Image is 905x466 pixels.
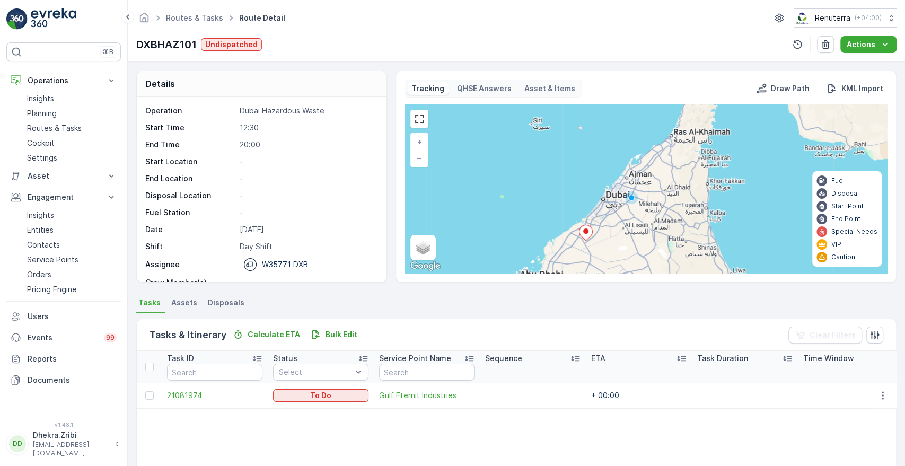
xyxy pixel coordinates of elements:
[847,39,875,50] p: Actions
[145,259,180,270] p: Assignee
[240,173,375,184] p: -
[262,259,308,270] p: W35771 DXB
[405,104,887,273] div: 0
[240,224,375,235] p: [DATE]
[6,370,121,391] a: Documents
[28,171,100,181] p: Asset
[697,353,748,364] p: Task Duration
[794,12,811,24] img: Screenshot_2024-07-26_at_13.33.01.png
[831,177,845,185] p: Fuel
[150,328,226,342] p: Tasks & Itinerary
[23,151,121,165] a: Settings
[240,139,375,150] p: 20:00
[831,202,864,210] p: Start Point
[6,187,121,208] button: Engagement
[23,106,121,121] a: Planning
[23,91,121,106] a: Insights
[248,329,300,340] p: Calculate ETA
[106,333,115,342] p: 99
[411,111,427,127] a: View Fullscreen
[840,36,897,53] button: Actions
[411,83,444,94] p: Tracking
[831,215,860,223] p: End Point
[205,39,258,50] p: Undispatched
[417,153,422,162] span: −
[27,123,82,134] p: Routes & Tasks
[145,190,235,201] p: Disposal Location
[417,137,422,146] span: +
[138,16,150,25] a: Homepage
[145,156,235,167] p: Start Location
[379,390,475,401] a: Gulf Eternit Industries
[6,421,121,428] span: v 1.48.1
[103,48,113,56] p: ⌘B
[408,259,443,273] a: Open this area in Google Maps (opens a new window)
[23,136,121,151] a: Cockpit
[803,353,854,364] p: Time Window
[229,328,304,341] button: Calculate ETA
[23,238,121,252] a: Contacts
[788,327,862,344] button: Clear Filters
[841,83,883,94] p: KML Import
[31,8,76,30] img: logo_light-DOdMpM7g.png
[28,332,98,343] p: Events
[306,328,362,341] button: Bulk Edit
[273,353,297,364] p: Status
[27,153,57,163] p: Settings
[379,364,475,381] input: Search
[27,210,54,221] p: Insights
[822,82,888,95] button: KML Import
[23,208,121,223] a: Insights
[591,353,605,364] p: ETA
[831,227,877,236] p: Special Needs
[240,156,375,167] p: -
[23,267,121,282] a: Orders
[145,391,154,400] div: Toggle Row Selected
[524,83,575,94] p: Asset & Items
[171,297,197,308] span: Assets
[145,173,235,184] p: End Location
[240,122,375,133] p: 12:30
[408,259,443,273] img: Google
[326,329,357,340] p: Bulk Edit
[28,375,117,385] p: Documents
[33,441,109,458] p: [EMAIL_ADDRESS][DOMAIN_NAME]
[6,70,121,91] button: Operations
[27,108,57,119] p: Planning
[240,190,375,201] p: -
[28,75,100,86] p: Operations
[379,353,451,364] p: Service Point Name
[240,105,375,116] p: Dubai Hazardous Waste
[411,236,435,259] a: Layers
[167,390,262,401] a: 21081974
[28,311,117,322] p: Users
[145,241,235,252] p: Shift
[310,390,331,401] p: To Do
[855,14,882,22] p: ( +04:00 )
[33,430,109,441] p: Dhekra.Zribi
[27,269,51,280] p: Orders
[237,13,287,23] span: Route Detail
[831,253,855,261] p: Caution
[810,330,856,340] p: Clear Filters
[145,277,235,288] p: Crew Member(s)
[9,435,26,452] div: DD
[6,8,28,30] img: logo
[145,224,235,235] p: Date
[27,254,78,265] p: Service Points
[27,138,55,148] p: Cockpit
[240,241,375,252] p: Day Shift
[145,207,235,218] p: Fuel Station
[831,189,859,198] p: Disposal
[27,225,54,235] p: Entities
[6,430,121,458] button: DDDhekra.Zribi[EMAIL_ADDRESS][DOMAIN_NAME]
[27,284,77,295] p: Pricing Engine
[167,364,262,381] input: Search
[27,240,60,250] p: Contacts
[831,240,841,249] p: VIP
[145,122,235,133] p: Start Time
[208,297,244,308] span: Disposals
[273,389,368,402] button: To Do
[145,139,235,150] p: End Time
